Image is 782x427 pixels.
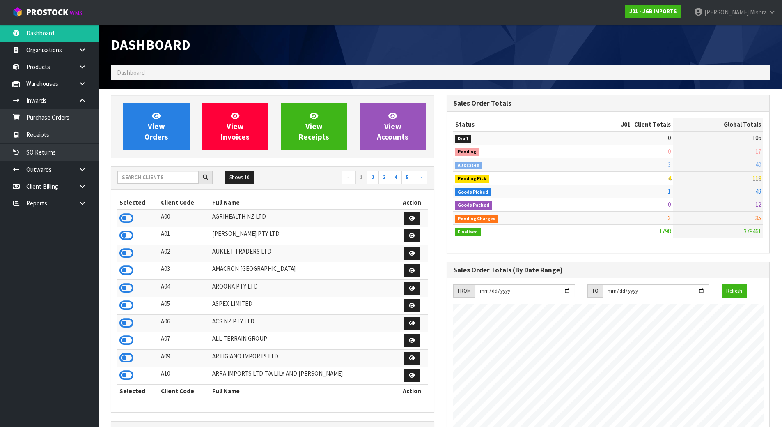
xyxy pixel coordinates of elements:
[453,266,764,274] h3: Sales Order Totals (By Date Range)
[210,262,396,280] td: AMACRON [GEOGRAPHIC_DATA]
[159,227,211,245] td: A01
[210,279,396,297] td: AROONA PTY LTD
[210,367,396,385] td: ARRA IMPORTS LTD T/A LILY AND [PERSON_NAME]
[453,99,764,107] h3: Sales Order Totals
[70,9,83,17] small: WMS
[556,118,673,131] th: - Client Totals
[413,171,427,184] a: →
[159,245,211,262] td: A02
[210,297,396,315] td: ASPEX LIMITED
[159,210,211,227] td: A00
[390,171,402,184] a: 4
[455,135,472,143] span: Draft
[659,227,671,235] span: 1798
[752,134,761,142] span: 106
[455,201,493,210] span: Goods Packed
[455,148,479,156] span: Pending
[752,174,761,182] span: 118
[455,215,499,223] span: Pending Charges
[26,7,68,18] span: ProStock
[210,384,396,397] th: Full Name
[755,161,761,168] span: 40
[722,284,747,298] button: Refresh
[629,8,677,15] strong: J01 - JGB IMPORTS
[210,349,396,367] td: ARTIGIANO IMPORTS LTD
[744,227,761,235] span: 379461
[401,171,413,184] a: 5
[117,196,159,209] th: Selected
[755,201,761,208] span: 12
[159,367,211,385] td: A10
[159,262,211,280] td: A03
[225,171,254,184] button: Show: 10
[117,384,159,397] th: Selected
[159,384,211,397] th: Client Code
[342,171,356,184] a: ←
[755,187,761,195] span: 49
[144,111,168,142] span: View Orders
[668,148,671,155] span: 0
[202,103,268,150] a: ViewInvoices
[117,171,199,184] input: Search clients
[755,214,761,222] span: 35
[668,187,671,195] span: 1
[397,196,428,209] th: Action
[159,279,211,297] td: A04
[453,284,475,298] div: FROM
[455,228,481,236] span: Finalised
[621,120,631,128] span: J01
[668,134,671,142] span: 0
[159,297,211,315] td: A05
[159,314,211,332] td: A06
[279,171,428,185] nav: Page navigation
[755,148,761,155] span: 17
[159,196,211,209] th: Client Code
[668,174,671,182] span: 4
[111,36,190,53] span: Dashboard
[397,384,428,397] th: Action
[378,171,390,184] a: 3
[123,103,190,150] a: ViewOrders
[159,332,211,350] td: A07
[210,196,396,209] th: Full Name
[299,111,329,142] span: View Receipts
[455,162,483,170] span: Allocated
[210,314,396,332] td: ACS NZ PTY LTD
[377,111,408,142] span: View Accounts
[668,214,671,222] span: 3
[360,103,426,150] a: ViewAccounts
[12,7,23,17] img: cube-alt.png
[210,245,396,262] td: AUKLET TRADERS LTD
[625,5,681,18] a: J01 - JGB IMPORTS
[355,171,367,184] a: 1
[367,171,379,184] a: 2
[159,349,211,367] td: A09
[750,8,767,16] span: Mishra
[704,8,749,16] span: [PERSON_NAME]
[221,111,250,142] span: View Invoices
[587,284,603,298] div: TO
[455,175,490,183] span: Pending Pick
[668,201,671,208] span: 0
[281,103,347,150] a: ViewReceipts
[210,227,396,245] td: [PERSON_NAME] PTY LTD
[455,188,491,196] span: Goods Picked
[673,118,763,131] th: Global Totals
[210,332,396,350] td: ALL TERRAIN GROUP
[453,118,556,131] th: Status
[668,161,671,168] span: 3
[210,210,396,227] td: AGRIHEALTH NZ LTD
[117,69,145,76] span: Dashboard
